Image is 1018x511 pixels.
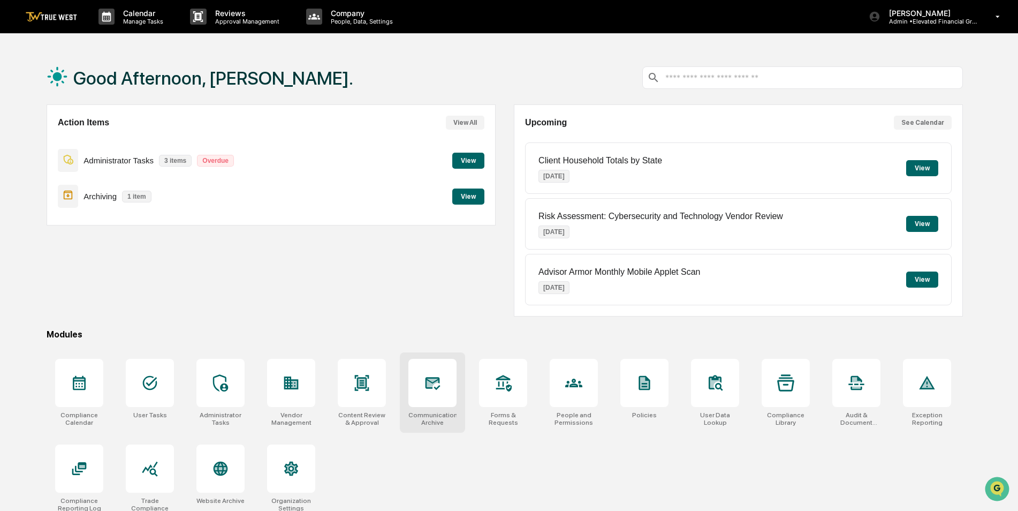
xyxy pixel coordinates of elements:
[75,181,130,190] a: Powered byPylon
[452,191,484,201] a: View
[207,18,285,25] p: Approval Management
[36,93,135,101] div: We're available if you need us!
[632,411,657,419] div: Policies
[122,191,151,202] p: 1 item
[267,411,315,426] div: Vendor Management
[133,411,167,419] div: User Tasks
[83,156,154,165] p: Administrator Tasks
[78,136,86,145] div: 🗄️
[880,18,980,25] p: Admin • Elevated Financial Group
[83,192,117,201] p: Archiving
[452,155,484,165] a: View
[115,9,169,18] p: Calendar
[197,155,234,167] p: Overdue
[446,116,484,130] button: View All
[196,497,245,505] div: Website Archive
[538,226,569,238] p: [DATE]
[196,411,245,426] div: Administrator Tasks
[88,135,133,146] span: Attestations
[73,131,137,150] a: 🗄️Attestations
[762,411,810,426] div: Compliance Library
[6,131,73,150] a: 🖐️Preclearance
[408,411,457,426] div: Communications Archive
[36,82,176,93] div: Start new chat
[691,411,739,426] div: User Data Lookup
[55,411,103,426] div: Compliance Calendar
[538,267,700,277] p: Advisor Armor Monthly Mobile Applet Scan
[47,329,963,340] div: Modules
[550,411,598,426] div: People and Permissions
[538,281,569,294] p: [DATE]
[322,9,398,18] p: Company
[538,170,569,183] p: [DATE]
[107,182,130,190] span: Pylon
[207,9,285,18] p: Reviews
[159,155,192,167] p: 3 items
[26,12,77,22] img: logo
[73,67,353,89] h1: Good Afternoon, [PERSON_NAME].
[6,151,72,170] a: 🔎Data Lookup
[479,411,527,426] div: Forms & Requests
[115,18,169,25] p: Manage Tasks
[832,411,880,426] div: Audit & Document Logs
[11,156,19,165] div: 🔎
[322,18,398,25] p: People, Data, Settings
[338,411,386,426] div: Content Review & Approval
[906,216,938,232] button: View
[58,118,109,127] h2: Action Items
[880,9,980,18] p: [PERSON_NAME]
[906,272,938,288] button: View
[525,118,567,127] h2: Upcoming
[906,160,938,176] button: View
[903,411,951,426] div: Exception Reporting
[11,82,30,101] img: 1746055101610-c473b297-6a78-478c-a979-82029cc54cd1
[452,189,484,205] button: View
[11,22,195,40] p: How can we help?
[984,476,1013,505] iframe: Open customer support
[21,155,67,166] span: Data Lookup
[452,153,484,169] button: View
[538,212,783,221] p: Risk Assessment: Cybersecurity and Technology Vendor Review
[11,136,19,145] div: 🖐️
[894,116,952,130] button: See Calendar
[182,85,195,98] button: Start new chat
[538,156,662,166] p: Client Household Totals by State
[21,135,69,146] span: Preclearance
